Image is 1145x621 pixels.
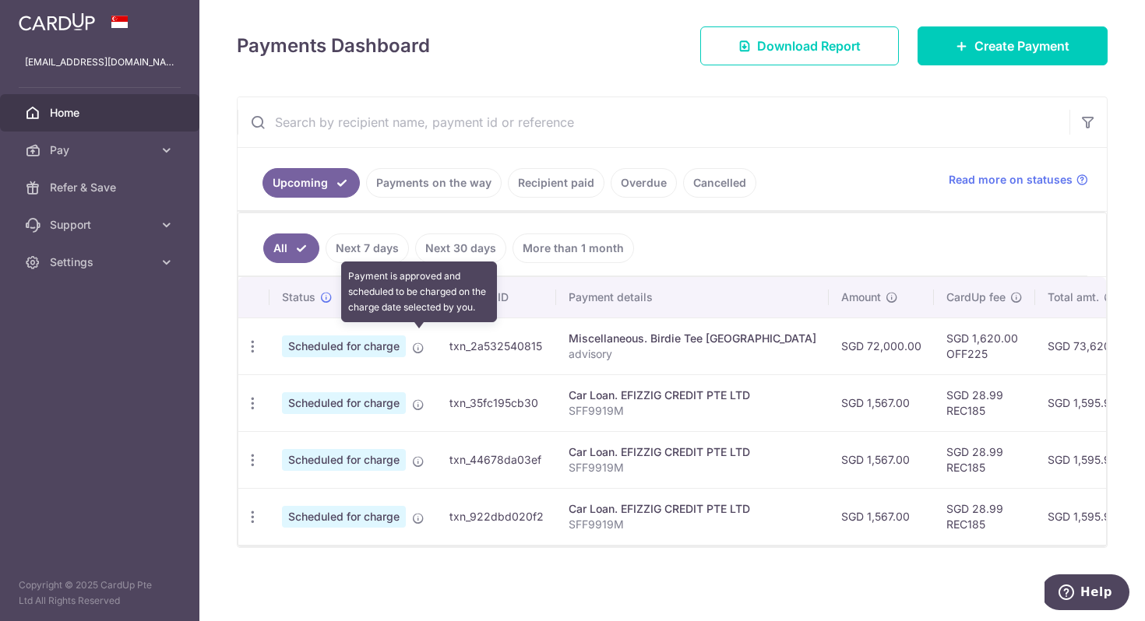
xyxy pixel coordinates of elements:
[829,318,934,374] td: SGD 72,000.00
[437,431,556,488] td: txn_44678da03ef
[1035,431,1140,488] td: SGD 1,595.99
[326,233,409,263] a: Next 7 days
[263,233,319,263] a: All
[569,460,816,475] p: SFF9919M
[683,168,756,198] a: Cancelled
[946,289,1006,305] span: CardUp fee
[50,142,153,158] span: Pay
[282,289,315,305] span: Status
[437,488,556,545] td: txn_922dbd020f2
[508,168,604,198] a: Recipient paid
[282,392,406,414] span: Scheduled for charge
[238,97,1069,147] input: Search by recipient name, payment id or reference
[934,318,1035,374] td: SGD 1,620.00 OFF225
[556,277,829,318] th: Payment details
[569,501,816,517] div: Car Loan. EFIZZIG CREDIT PTE LTD
[437,318,556,374] td: txn_2a532540815
[282,506,406,528] span: Scheduled for charge
[341,261,497,322] div: Payment is approved and scheduled to be charged on the charge date selected by you.
[611,168,677,198] a: Overdue
[569,517,816,532] p: SFF9919M
[569,403,816,419] p: SFF9919M
[934,374,1035,431] td: SGD 28.99 REC185
[569,444,816,460] div: Car Loan. EFIZZIG CREDIT PTE LTD
[25,54,174,70] p: [EMAIL_ADDRESS][DOMAIN_NAME]
[841,289,881,305] span: Amount
[934,488,1035,545] td: SGD 28.99 REC185
[19,12,95,31] img: CardUp
[829,374,934,431] td: SGD 1,567.00
[934,431,1035,488] td: SGD 28.99 REC185
[918,26,1108,65] a: Create Payment
[1035,488,1140,545] td: SGD 1,595.99
[282,449,406,471] span: Scheduled for charge
[949,172,1073,188] span: Read more on statuses
[282,335,406,357] span: Scheduled for charge
[50,254,153,270] span: Settings
[415,233,506,263] a: Next 30 days
[237,32,430,60] h4: Payments Dashboard
[829,488,934,545] td: SGD 1,567.00
[366,168,502,198] a: Payments on the way
[949,172,1088,188] a: Read more on statuses
[1048,289,1099,305] span: Total amt.
[569,331,816,346] div: Miscellaneous. Birdie Tee [GEOGRAPHIC_DATA]
[569,388,816,403] div: Car Loan. EFIZZIG CREDIT PTE LTD
[974,37,1069,55] span: Create Payment
[700,26,899,65] a: Download Report
[50,105,153,121] span: Home
[1035,374,1140,431] td: SGD 1,595.99
[262,168,360,198] a: Upcoming
[757,37,861,55] span: Download Report
[569,346,816,362] p: advisory
[1035,318,1140,374] td: SGD 73,620.00
[437,374,556,431] td: txn_35fc195cb30
[50,217,153,233] span: Support
[829,431,934,488] td: SGD 1,567.00
[50,180,153,195] span: Refer & Save
[513,233,634,263] a: More than 1 month
[1045,574,1129,613] iframe: Opens a widget where you can find more information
